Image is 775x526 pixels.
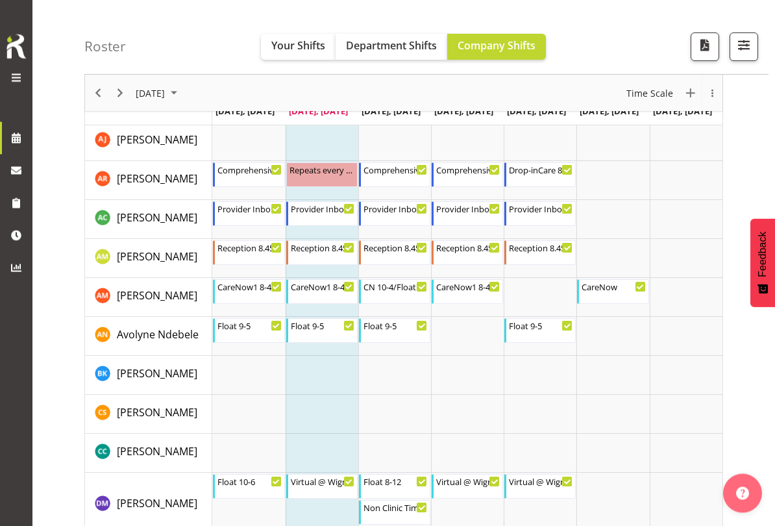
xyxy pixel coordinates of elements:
div: CareNow1 8-4 [217,281,281,294]
span: Department Shifts [346,38,437,53]
span: [DATE] [134,85,166,101]
div: Provider Inbox Management [217,203,281,216]
div: Float 9-5 [363,319,427,332]
div: Antonia Mao"s event - Reception 8.45-5.15 Begin From Monday, September 1, 2025 at 8:45:00 AM GMT+... [213,241,284,266]
div: Float 9-5 [217,319,281,332]
a: [PERSON_NAME] [117,444,197,460]
div: Provider Inbox Management [363,203,427,216]
span: [DATE], [DATE] [289,105,348,117]
td: Catherine Stewart resource [85,395,212,434]
div: Ashley Mendoza"s event - CareNow1 8-4 Begin From Thursday, September 4, 2025 at 8:00:00 AM GMT+12... [432,280,503,305]
div: Next [109,75,131,111]
div: Float 9-5 [291,319,354,332]
div: overflow [702,75,722,111]
span: Company Shifts [458,38,535,53]
td: Andrea Ramirez resource [85,162,212,201]
div: Previous [87,75,109,111]
div: Reception 8.45-5.15 [363,242,427,255]
div: CN 10-4/Float [363,281,427,294]
span: [PERSON_NAME] [117,172,197,186]
div: Avolyne Ndebele"s event - Float 9-5 Begin From Monday, September 1, 2025 at 9:00:00 AM GMT+12:00 ... [213,319,284,344]
button: Previous [90,85,107,101]
span: [PERSON_NAME] [117,289,197,303]
span: [PERSON_NAME] [117,211,197,225]
span: Time Scale [625,85,674,101]
span: Avolyne Ndebele [117,328,199,342]
div: Float 8-12 [363,475,427,488]
span: [DATE], [DATE] [215,105,275,117]
a: Avolyne Ndebele [117,327,199,343]
span: Feedback [757,232,769,277]
div: Andrea Ramirez"s event - Comprehensive Consult 8-4 Begin From Thursday, September 4, 2025 at 8:00... [432,163,503,188]
span: [PERSON_NAME] [117,445,197,459]
a: [PERSON_NAME] [117,210,197,226]
div: Ashley Mendoza"s event - CareNow1 8-4 Begin From Monday, September 1, 2025 at 8:00:00 AM GMT+12:0... [213,280,284,305]
div: Float 10-6 [217,475,281,488]
div: Andrew Casburn"s event - Provider Inbox Management Begin From Monday, September 1, 2025 at 8:00:0... [213,202,284,227]
td: Ashley Mendoza resource [85,279,212,318]
a: [PERSON_NAME] [117,249,197,265]
div: Avolyne Ndebele"s event - Float 9-5 Begin From Friday, September 5, 2025 at 9:00:00 AM GMT+12:00 ... [504,319,576,344]
div: Comprehensive Consult 8-4 [436,164,500,177]
div: Drop-inCare 8-4 [509,164,572,177]
button: September 2025 [134,85,183,101]
button: Department Shifts [336,34,447,60]
button: New Event [682,85,700,101]
div: Andrea Ramirez"s event - Comprehensive Consult 10-6 Begin From Wednesday, September 3, 2025 at 10... [359,163,430,188]
span: [DATE], [DATE] [434,105,493,117]
button: Time Scale [624,85,676,101]
div: Andrew Casburn"s event - Provider Inbox Management Begin From Tuesday, September 2, 2025 at 8:00:... [286,202,358,227]
button: Download a PDF of the roster according to the set date range. [691,32,719,61]
span: [DATE], [DATE] [653,105,712,117]
div: Andrew Casburn"s event - Provider Inbox Management Begin From Thursday, September 4, 2025 at 8:00... [432,202,503,227]
div: Deepti Mahajan"s event - Virtual @ Wigram Begin From Thursday, September 4, 2025 at 9:00:00 AM GM... [432,475,503,499]
div: Deepti Mahajan"s event - Virtual @ Wigram Begin From Friday, September 5, 2025 at 9:00:00 AM GMT+... [504,475,576,499]
div: CareNow [582,281,645,294]
span: [DATE], [DATE] [507,105,566,117]
div: Provider Inbox Management [509,203,572,216]
a: [PERSON_NAME] [117,171,197,187]
div: Andrea Ramirez"s event - Drop-inCare 8-4 Begin From Friday, September 5, 2025 at 8:00:00 AM GMT+1... [504,163,576,188]
div: Virtual @ Wigram [436,475,500,488]
span: [PERSON_NAME] [117,406,197,420]
div: Virtual @ Wigram [291,475,354,488]
div: Andrea Ramirez"s event - Repeats every tuesday - Andrea Ramirez Begin From Tuesday, September 2, ... [286,163,358,188]
span: [PERSON_NAME] [117,367,197,381]
div: Antonia Mao"s event - Reception 8.45-5.15 Begin From Thursday, September 4, 2025 at 8:45:00 AM GM... [432,241,503,266]
td: Brian Ko resource [85,357,212,395]
span: Your Shifts [271,38,325,53]
div: Antonia Mao"s event - Reception 8.45-5.15 Begin From Wednesday, September 3, 2025 at 8:45:00 AM G... [359,241,430,266]
div: Reception 8.45-5.15 [436,242,500,255]
div: Reception 8.45-5.15 [509,242,572,255]
td: Andrew Casburn resource [85,201,212,240]
button: Feedback - Show survey [750,219,775,307]
div: Non Clinic Time 12-4 [363,501,427,514]
a: [PERSON_NAME] [117,405,197,421]
a: [PERSON_NAME] [117,132,197,148]
span: [PERSON_NAME] [117,497,197,511]
div: Reception 8.45-5.15 [217,242,281,255]
td: Avolyne Ndebele resource [85,318,212,357]
div: Comprehensive Consult 10-6 [363,164,427,177]
div: CareNow1 8-4 [291,281,354,294]
td: Antonia Mao resource [85,240,212,279]
div: Avolyne Ndebele"s event - Float 9-5 Begin From Wednesday, September 3, 2025 at 9:00:00 AM GMT+12:... [359,319,430,344]
div: Antonia Mao"s event - Reception 8.45-5.15 Begin From Friday, September 5, 2025 at 8:45:00 AM GMT+... [504,241,576,266]
div: Deepti Mahajan"s event - Non Clinic Time 12-4 Begin From Wednesday, September 3, 2025 at 12:00:00... [359,501,430,525]
span: [DATE], [DATE] [580,105,639,117]
div: Ashley Mendoza"s event - CareNow Begin From Saturday, September 6, 2025 at 8:45:00 AM GMT+12:00 E... [577,280,648,305]
div: Provider Inbox Management [436,203,500,216]
div: Deepti Mahajan"s event - Float 10-6 Begin From Monday, September 1, 2025 at 10:00:00 AM GMT+12:00... [213,475,284,499]
img: help-xxl-2.png [736,487,749,500]
button: Your Shifts [261,34,336,60]
td: Amy Johannsen resource [85,123,212,162]
div: Provider Inbox Management [291,203,354,216]
div: Andrew Casburn"s event - Provider Inbox Management Begin From Friday, September 5, 2025 at 8:00:0... [504,202,576,227]
a: [PERSON_NAME] [117,288,197,304]
div: Deepti Mahajan"s event - Virtual @ Wigram Begin From Tuesday, September 2, 2025 at 9:00:00 AM GMT... [286,475,358,499]
div: Deepti Mahajan"s event - Float 8-12 Begin From Wednesday, September 3, 2025 at 8:00:00 AM GMT+12:... [359,475,430,499]
div: Antonia Mao"s event - Reception 8.45-5.15 Begin From Tuesday, September 2, 2025 at 8:45:00 AM GMT... [286,241,358,266]
div: Ashley Mendoza"s event - CareNow1 8-4 Begin From Tuesday, September 2, 2025 at 8:00:00 AM GMT+12:... [286,280,358,305]
a: [PERSON_NAME] [117,366,197,382]
button: Filter Shifts [730,32,758,61]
